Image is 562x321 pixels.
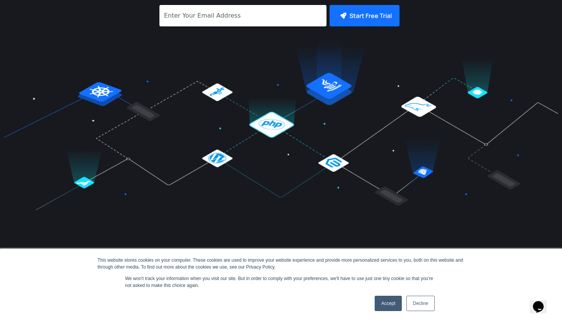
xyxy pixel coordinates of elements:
iframe: chat widget [530,290,554,313]
a: Accept [375,296,402,311]
button: Start Free Trial [330,5,400,26]
input: Enter Your Email Address [159,5,326,26]
div: This website stores cookies on your computer. These cookies are used to improve your website expe... [97,257,465,270]
p: We won't track your information when you visit our site. But in order to comply with your prefere... [125,275,437,289]
a: Decline [406,296,435,311]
